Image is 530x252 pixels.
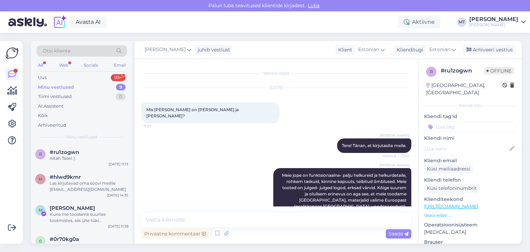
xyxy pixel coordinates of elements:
[6,47,19,60] img: Askly Logo
[39,239,42,244] span: 0
[424,164,473,174] div: Küsi meiliaadressi
[108,224,128,229] div: [DATE] 11:38
[380,133,409,138] span: [PERSON_NAME]
[141,229,209,239] div: Privaatne kommentaar
[306,2,322,9] span: Luba
[424,229,516,236] p: [MEDICAL_DATA]
[424,145,508,153] input: Lisa nimi
[50,149,79,155] span: #ru1zogwn
[50,180,128,193] div: Las kirjutavad oma soovi meilile [EMAIL_ADDRESS][DOMAIN_NAME]
[430,69,433,74] span: r
[39,176,42,182] span: h
[389,231,409,237] span: Saada
[107,193,128,198] div: [DATE] 14:35
[282,173,408,215] span: Meie jope on funktsionaalne- palju helkureid ja helkurdetaile, rohkem taskuid, kinnine kapuuts, t...
[424,221,516,229] p: Operatsioonisüsteem
[424,203,478,210] a: [URL][DOMAIN_NAME]
[424,103,516,109] div: Kliendi info
[39,152,42,157] span: r
[398,16,440,28] div: Aktiivne
[424,212,516,219] p: Vaata edasi ...
[457,17,467,27] div: MT
[424,184,480,193] div: Küsi telefoninumbrit
[38,122,66,129] div: Arhiveeritud
[469,17,526,28] a: [PERSON_NAME][PERSON_NAME]
[50,236,79,242] span: #0r70kg0a
[39,207,42,213] span: M
[383,153,409,158] span: Nähtud ✓ 11:04
[38,84,74,91] div: Minu vestlused
[469,22,518,28] div: [PERSON_NAME]
[145,46,186,54] span: [PERSON_NAME]
[38,74,47,81] div: Uus
[462,45,516,55] div: Arhiveeri vestlus
[50,205,95,211] span: Maarika Andersson
[424,122,516,132] input: Lisa tag
[358,46,379,54] span: Estonian
[484,67,514,75] span: Offline
[426,82,502,96] div: [GEOGRAPHIC_DATA], [GEOGRAPHIC_DATA]
[394,46,423,54] div: Klienditugi
[52,15,67,29] img: explore-ai
[141,85,411,91] div: [DATE]
[38,93,72,100] div: Tiimi vestlused
[116,93,126,100] div: 0
[38,103,63,110] div: AI Assistent
[335,46,352,54] div: Klient
[109,162,128,167] div: [DATE] 11:13
[342,143,406,148] span: Tere! Tänan, et kirjutasite meile.
[424,176,516,184] p: Kliendi telefon
[424,157,516,164] p: Kliendi email
[144,124,169,129] span: 11:03
[111,74,126,81] div: 99+
[50,155,128,162] div: Aitäh Teile! :)
[50,174,81,180] span: #hlwd9kmr
[50,211,128,224] div: Kuna me toodame suurtes tootmistes, siis ühe tüki [PERSON_NAME] saa toote. Peame enda toodete too...
[112,61,127,70] div: Email
[66,134,97,140] span: Minu vestlused
[469,17,518,22] div: [PERSON_NAME]
[441,67,484,75] div: # ru1zogwn
[195,46,230,54] div: juhib vestlust
[424,196,516,203] p: Klienditeekond
[70,16,107,28] a: Avasta AI
[429,46,450,54] span: Estonian
[38,112,48,119] div: Kõik
[424,113,516,120] p: Kliendi tag'id
[146,107,240,118] span: Mis [PERSON_NAME] on [PERSON_NAME] ja [PERSON_NAME]?
[424,239,516,246] p: Brauser
[116,84,126,91] div: 9
[424,135,516,142] p: Kliendi nimi
[82,61,99,70] div: Socials
[380,163,409,168] span: [PERSON_NAME]
[141,70,411,76] div: Vestlus algas
[43,47,70,55] span: Otsi kliente
[58,61,70,70] div: Web
[37,61,45,70] div: All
